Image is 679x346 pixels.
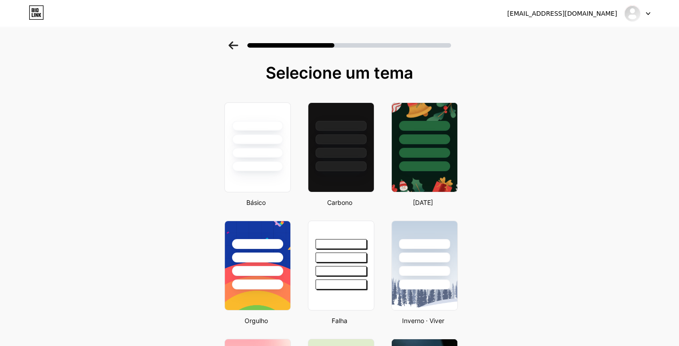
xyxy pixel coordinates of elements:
[389,198,458,207] div: [DATE]
[222,316,291,325] div: Orgulho
[389,316,458,325] div: Inverno · Viver
[222,198,291,207] div: Básico
[624,5,641,22] img: lorennastor
[507,9,617,18] div: [EMAIL_ADDRESS][DOMAIN_NAME]
[221,64,459,82] div: Selecione um tema
[305,316,374,325] div: Falha
[305,198,374,207] div: Carbono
